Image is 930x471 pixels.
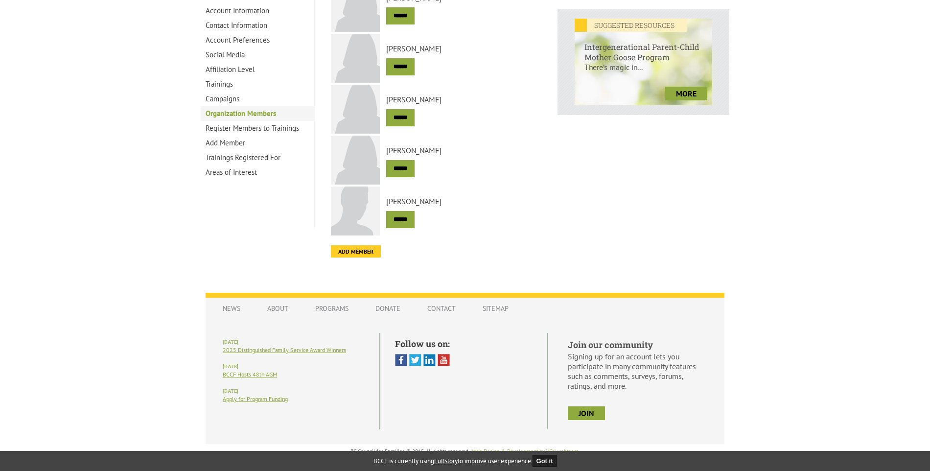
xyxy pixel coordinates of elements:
[568,406,605,420] a: join
[395,354,407,366] img: Facebook
[201,3,314,18] a: Account Information
[201,150,314,165] a: Trainings Registered For
[201,165,314,180] a: Areas of Interest
[533,455,557,467] button: Got it
[206,448,724,455] p: BC Council for Families © 2015, All rights reserved. | .
[223,346,346,353] a: 2025 Distinguished Family Service Award Winners
[201,33,314,47] a: Account Preferences
[395,338,533,350] h5: Follow us on:
[568,339,707,351] h5: Join our community
[386,196,552,206] a: [PERSON_NAME]
[418,299,465,318] a: Contact
[201,92,314,106] a: Campaigns
[257,299,298,318] a: About
[434,457,458,465] a: Fullstory
[366,299,410,318] a: Donate
[331,85,380,134] img: Gisele McClain
[423,354,436,366] img: Linked In
[213,299,250,318] a: News
[223,395,288,402] a: Apply for Program Funding
[201,106,314,121] a: Organization Members
[473,299,518,318] a: Sitemap
[331,34,380,83] img: Brenda Lohrenz
[575,32,712,62] h6: Intergenerational Parent-Child Mother Goose Program
[575,19,687,32] em: SUGGESTED RESOURCES
[409,354,421,366] img: Twitter
[223,388,365,394] h6: [DATE]
[305,299,358,318] a: Programs
[331,187,380,235] img: Grace Nakyanzi
[386,94,552,104] a: [PERSON_NAME]
[201,121,314,136] a: Register Members to Trainings
[201,77,314,92] a: Trainings
[472,448,579,455] a: Web Design & Development by VCN webteam
[331,136,380,185] img: Melissa Rodrigues
[201,136,314,150] a: Add Member
[223,363,365,370] h6: [DATE]
[575,62,712,82] p: There’s magic in...
[201,47,314,62] a: Social Media
[201,18,314,33] a: Contact Information
[223,339,365,345] h6: [DATE]
[386,145,552,155] a: [PERSON_NAME]
[386,44,552,53] a: [PERSON_NAME]
[665,87,707,100] a: more
[201,62,314,77] a: Affiliation Level
[568,352,707,391] p: Signing up for an account lets you participate in many community features such as comments, surve...
[438,354,450,366] img: You Tube
[223,371,277,378] a: BCCF Hosts 48th AGM
[331,245,381,258] a: Add Member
